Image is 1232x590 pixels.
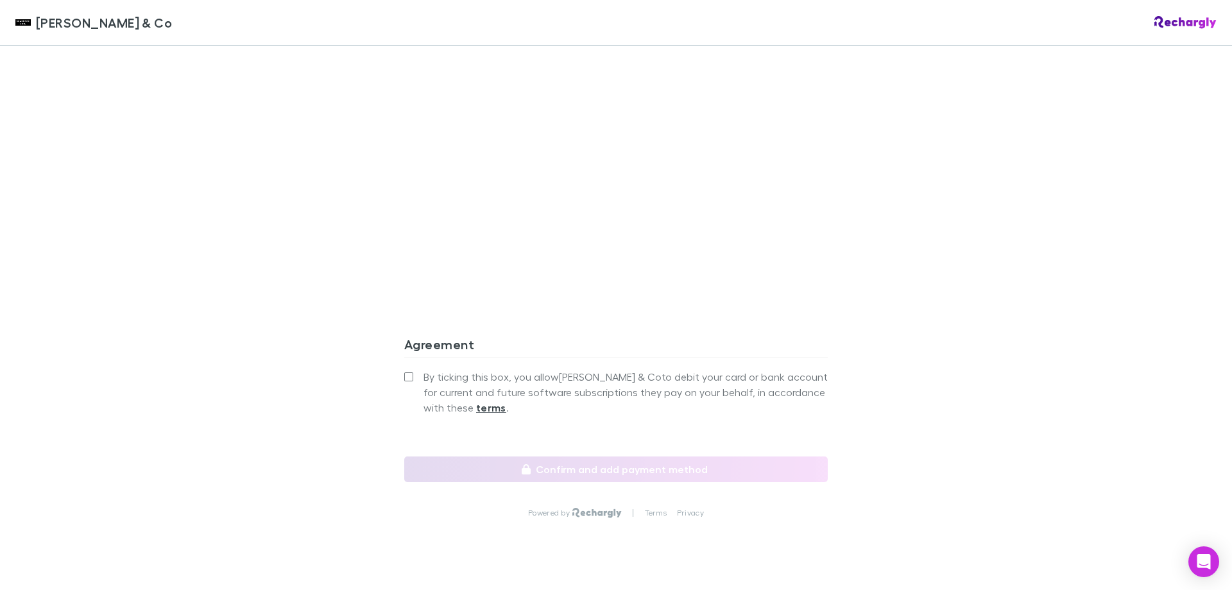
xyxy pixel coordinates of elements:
button: Confirm and add payment method [404,456,828,482]
a: Terms [645,508,667,518]
img: Rechargly Logo [572,508,622,518]
strong: terms [476,401,506,414]
h3: Agreement [404,336,828,357]
span: By ticking this box, you allow [PERSON_NAME] & Co to debit your card or bank account for current ... [424,369,828,415]
a: Privacy [677,508,704,518]
p: | [632,508,634,518]
span: [PERSON_NAME] & Co [36,13,172,32]
p: Powered by [528,508,572,518]
div: Open Intercom Messenger [1188,546,1219,577]
img: Shaddock & Co's Logo [15,15,31,30]
img: Rechargly Logo [1154,16,1217,29]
